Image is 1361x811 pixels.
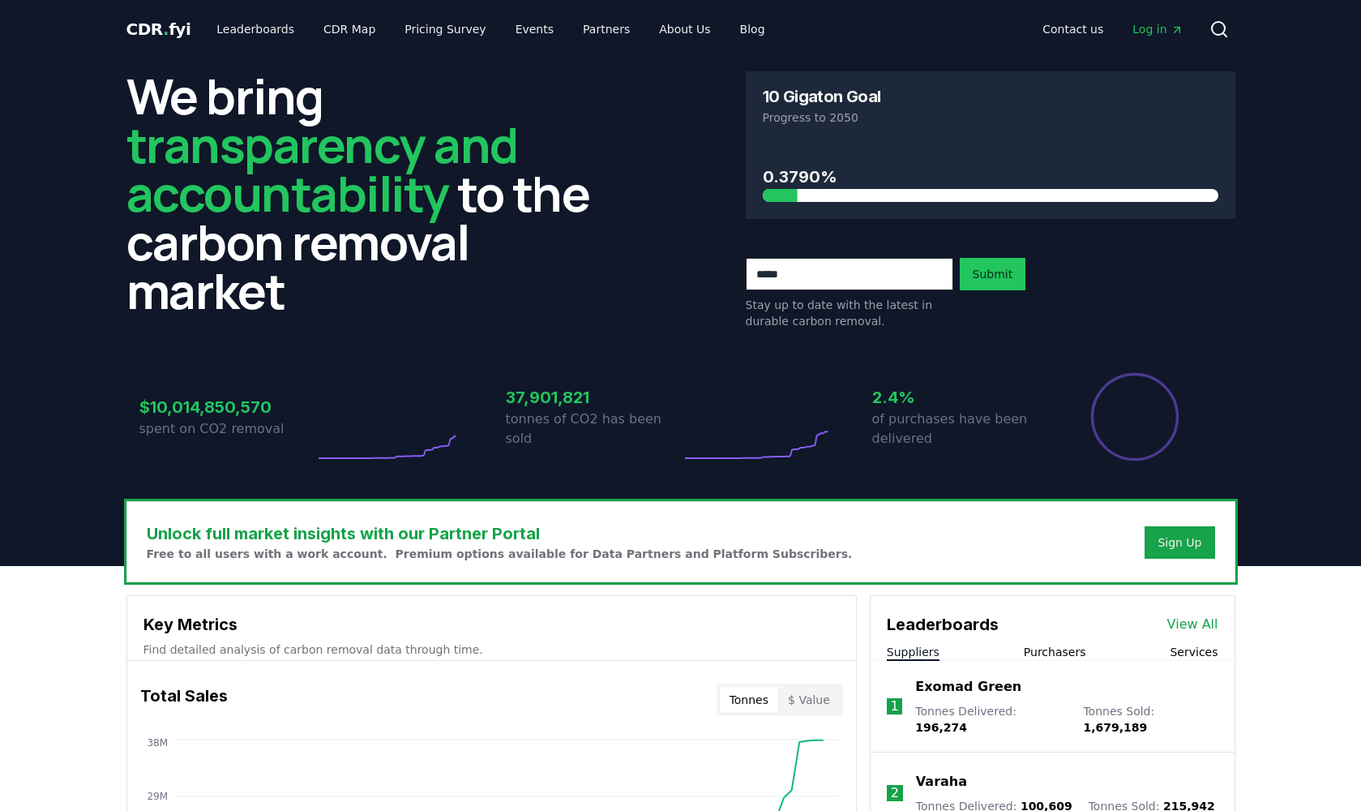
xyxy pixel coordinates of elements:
[163,19,169,39] span: .
[887,644,939,660] button: Suppliers
[887,612,999,637] h3: Leaderboards
[140,684,228,716] h3: Total Sales
[1029,15,1116,44] a: Contact us
[1083,721,1147,734] span: 1,679,189
[872,385,1047,410] h3: 2.4%
[1083,703,1218,736] p: Tonnes Sold :
[506,385,681,410] h3: 37,901,821
[746,297,953,329] p: Stay up to date with the latest in durable carbon removal.
[126,18,191,41] a: CDR.fyi
[1119,15,1196,44] a: Log in
[143,642,840,658] p: Find detailed analysis of carbon removal data through time.
[126,111,518,226] span: transparency and accountability
[139,395,315,419] h3: $10,014,850,570
[763,165,1218,189] h3: 0.3790%
[1024,644,1086,660] button: Purchasers
[872,410,1047,448] p: of purchases have been delivered
[147,546,853,562] p: Free to all users with a work account. Premium options available for Data Partners and Platform S...
[143,612,840,637] h3: Key Metrics
[203,15,307,44] a: Leaderboards
[1158,534,1201,551] a: Sign Up
[915,703,1067,736] p: Tonnes Delivered :
[915,721,967,734] span: 196,274
[392,15,499,44] a: Pricing Survey
[1089,371,1180,462] div: Percentage of sales delivered
[503,15,567,44] a: Events
[139,419,315,439] p: spent on CO2 removal
[1145,526,1214,559] button: Sign Up
[147,791,168,802] tspan: 29M
[763,109,1218,126] p: Progress to 2050
[126,19,191,39] span: CDR fyi
[778,687,840,713] button: $ Value
[203,15,777,44] nav: Main
[916,772,967,792] a: Varaha
[310,15,388,44] a: CDR Map
[727,15,778,44] a: Blog
[1167,615,1218,634] a: View All
[1170,644,1218,660] button: Services
[1029,15,1196,44] nav: Main
[1132,21,1183,37] span: Log in
[570,15,643,44] a: Partners
[891,783,899,803] p: 2
[506,410,681,448] p: tonnes of CO2 has been sold
[646,15,723,44] a: About Us
[915,677,1021,697] a: Exomad Green
[126,71,616,315] h2: We bring to the carbon removal market
[720,687,778,713] button: Tonnes
[763,88,881,105] h3: 10 Gigaton Goal
[147,521,853,546] h3: Unlock full market insights with our Partner Portal
[960,258,1026,290] button: Submit
[890,697,898,716] p: 1
[147,737,168,749] tspan: 38M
